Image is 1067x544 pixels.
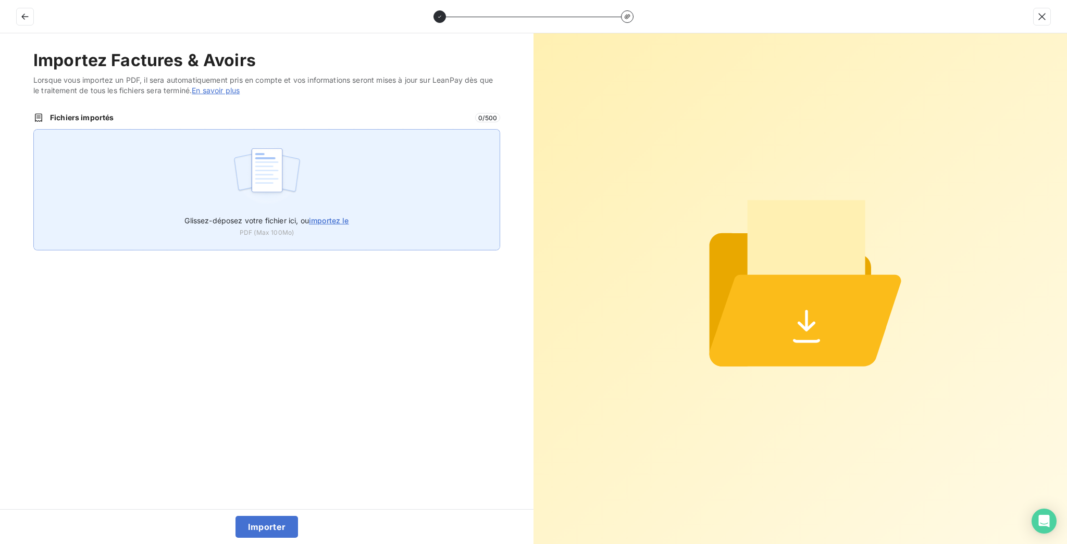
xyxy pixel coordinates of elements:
span: 0 / 500 [475,113,500,122]
span: Glissez-déposez votre fichier ici, ou [184,216,349,225]
a: En savoir plus [192,86,240,95]
img: illustration [232,142,302,209]
span: Fichiers importés [50,112,469,123]
div: Open Intercom Messenger [1032,509,1057,534]
span: importez le [309,216,349,225]
h2: Importez Factures & Avoirs [33,50,500,71]
button: Importer [235,516,299,538]
span: PDF (Max 100Mo) [240,228,294,237]
span: Lorsque vous importez un PDF, il sera automatiquement pris en compte et vos informations seront m... [33,75,500,96]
